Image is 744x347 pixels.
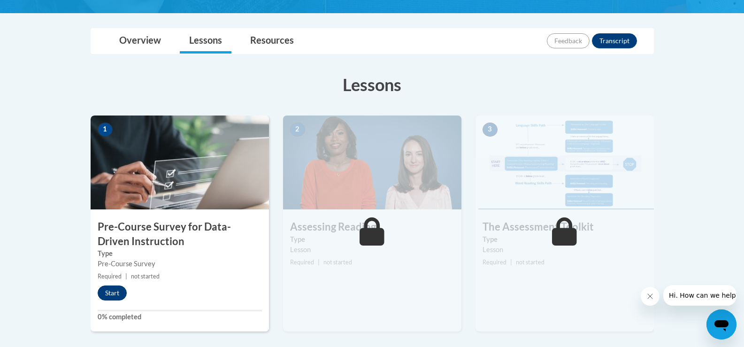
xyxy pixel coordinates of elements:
h3: The Assessment Toolkit [476,220,654,234]
span: | [125,273,127,280]
label: Type [98,248,262,259]
button: Transcript [592,33,637,48]
button: Feedback [547,33,590,48]
label: Type [483,234,647,245]
label: Type [290,234,454,245]
a: Lessons [180,29,231,54]
span: Required [290,259,314,266]
span: | [510,259,512,266]
span: 1 [98,123,113,137]
a: Overview [110,29,170,54]
span: 3 [483,123,498,137]
img: Course Image [476,116,654,209]
div: Lesson [483,245,647,255]
span: Hi. How can we help? [6,7,76,14]
h3: Assessing Reading [283,220,461,234]
span: | [318,259,320,266]
div: Pre-Course Survey [98,259,262,269]
span: Required [483,259,506,266]
iframe: Close message [641,287,660,306]
h3: Lessons [91,73,654,96]
a: Resources [241,29,303,54]
span: not started [131,273,160,280]
img: Course Image [283,116,461,209]
iframe: Message from company [663,285,736,306]
span: Required [98,273,122,280]
label: 0% completed [98,312,262,322]
h3: Pre-Course Survey for Data-Driven Instruction [91,220,269,249]
button: Start [98,285,127,301]
span: not started [516,259,545,266]
img: Course Image [91,116,269,209]
div: Lesson [290,245,454,255]
span: not started [323,259,352,266]
iframe: Button to launch messaging window [706,309,736,339]
span: 2 [290,123,305,137]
